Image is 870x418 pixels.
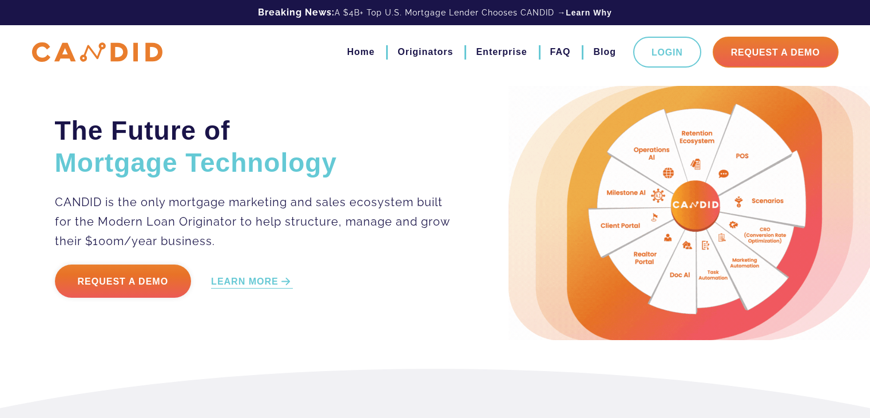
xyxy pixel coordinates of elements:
a: Home [347,42,375,62]
a: Blog [593,42,616,62]
a: Learn Why [566,7,612,18]
img: CANDID APP [32,42,162,62]
span: Mortgage Technology [55,148,337,178]
b: Breaking News: [258,7,335,18]
a: Enterprise [476,42,527,62]
a: Login [633,37,701,68]
p: CANDID is the only mortgage marketing and sales ecosystem built for the Modern Loan Originator to... [55,192,451,251]
a: Request a Demo [55,265,192,298]
a: Originators [398,42,453,62]
h2: The Future of [55,115,451,179]
a: Request A Demo [713,37,839,68]
a: FAQ [550,42,571,62]
a: LEARN MORE [211,275,293,289]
